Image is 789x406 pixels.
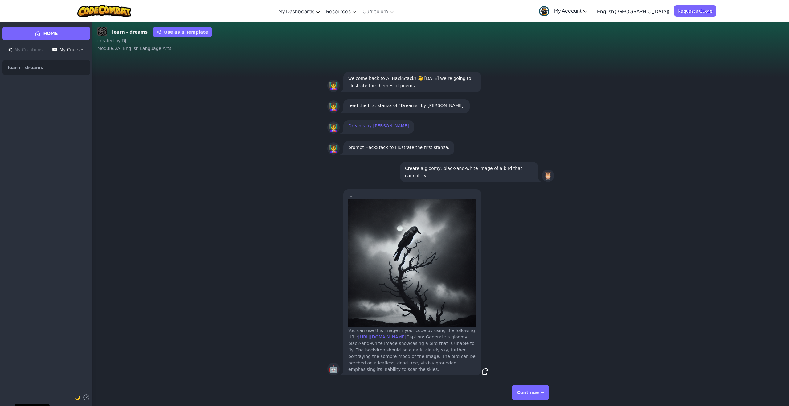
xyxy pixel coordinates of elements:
span: Resources [326,8,351,14]
p: welcome back to AI HackStack! 👋 [DATE] we’re going to illustrate the themes of poems. [348,75,476,89]
a: learn - dreams [2,60,90,75]
p: Create a gloomy, black-and-white image of a bird that cannot fly. [405,165,533,179]
a: Curriculum [359,3,397,19]
a: Resources [323,3,359,19]
button: 🌙 [75,394,80,401]
span: Curriculum [362,8,388,14]
span: My Dashboards [278,8,314,14]
p: read the first stanza of "Dreams" by [PERSON_NAME]. [348,102,465,109]
a: Dreams by [PERSON_NAME] [348,123,409,128]
div: 👩‍🏫 [327,142,340,155]
img: Icon [8,48,12,52]
img: CodeCombat logo [77,5,131,17]
span: English ([GEOGRAPHIC_DATA]) [597,8,669,14]
div: 👩‍🏫 [327,100,340,113]
span: learn - dreams [8,65,43,70]
a: [URL][DOMAIN_NAME] [358,334,407,339]
button: Continue → [512,385,549,400]
p: prompt HackStack to illustrate the first stanza. [348,144,449,151]
a: My Dashboards [275,3,323,19]
button: Use as a Template [153,27,212,37]
img: generated [348,199,476,327]
div: 🤖 [327,363,340,375]
a: My Account [536,1,590,21]
div: 🦉 [542,170,554,182]
img: Icon [52,48,57,52]
button: My Creations [3,45,47,55]
p: ... [348,192,476,199]
span: created by : DJ [97,38,126,43]
strong: learn - dreams [112,29,148,35]
div: 👩‍🏫 [327,80,340,92]
a: English ([GEOGRAPHIC_DATA]) [594,3,672,19]
a: Request a Quote [674,5,716,17]
img: DALL-E 3 [97,27,107,36]
div: You can use this image in your code by using the following URL: Caption: Generate a gloomy, black... [348,327,476,373]
span: My Account [554,7,587,14]
span: Home [43,30,58,37]
span: 🌙 [75,395,80,400]
img: avatar [539,6,549,16]
div: Module : 2A: English Language Arts [97,45,784,51]
a: Home [2,27,90,40]
button: My Courses [47,45,89,55]
div: 👩‍🏫 [327,121,340,134]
